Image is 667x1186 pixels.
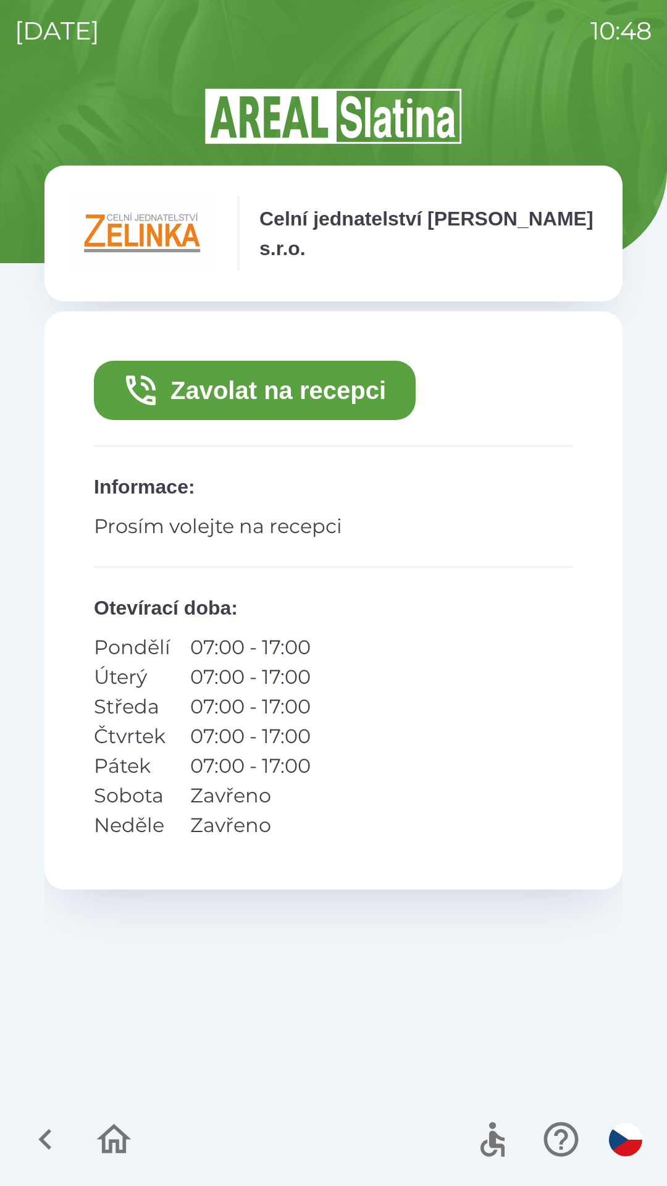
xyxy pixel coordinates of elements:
p: Otevírací doba : [94,593,573,623]
p: Prosím volejte na recepci [94,511,573,541]
p: 07:00 - 17:00 [190,692,311,721]
img: cs flag [609,1123,642,1156]
p: [DATE] [15,12,99,49]
p: 10:48 [590,12,652,49]
img: Logo [44,86,623,146]
p: Celní jednatelství [PERSON_NAME] s.r.o. [259,204,598,263]
p: 07:00 - 17:00 [190,751,311,781]
p: Sobota [94,781,170,810]
p: Zavřeno [190,810,311,840]
p: Úterý [94,662,170,692]
img: e791fe39-6e5c-4488-8406-01cea90b779d.png [69,196,217,271]
p: Pondělí [94,633,170,662]
p: Zavřeno [190,781,311,810]
p: 07:00 - 17:00 [190,633,311,662]
p: 07:00 - 17:00 [190,662,311,692]
p: Středa [94,692,170,721]
p: Neděle [94,810,170,840]
p: Čtvrtek [94,721,170,751]
button: Zavolat na recepci [94,361,416,420]
p: Informace : [94,472,573,502]
p: 07:00 - 17:00 [190,721,311,751]
p: Pátek [94,751,170,781]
